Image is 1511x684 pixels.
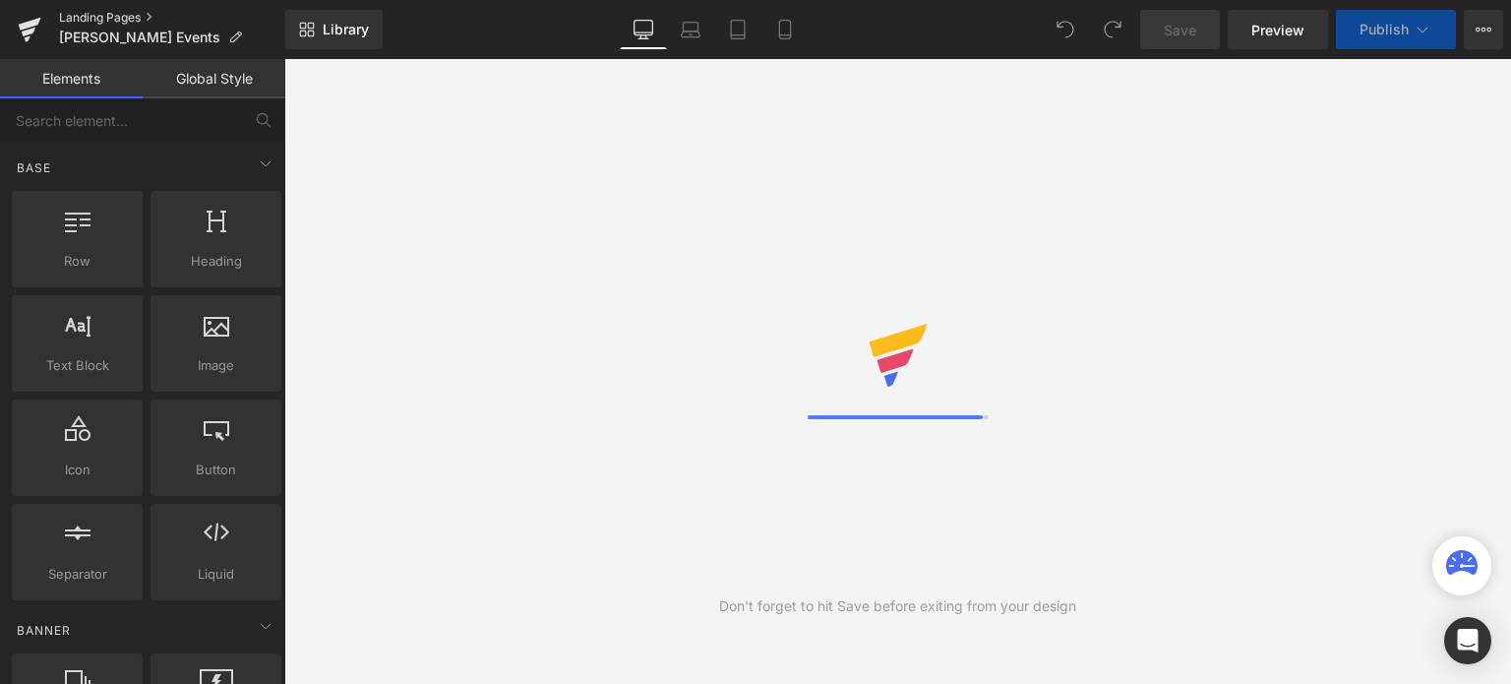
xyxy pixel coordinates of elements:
span: Separator [18,564,137,585]
a: Tablet [714,10,761,49]
a: Laptop [667,10,714,49]
a: Tattoo Aftercare Packs [455,113,793,156]
span: Base [15,158,53,177]
span: Row [18,251,137,272]
div: Don't forget to hit Save before exiting from your design [719,595,1076,617]
a: Mobile [761,10,809,49]
button: Publish [1336,10,1456,49]
span: Aftercare Products [395,16,610,35]
span: Wholesale [497,67,617,87]
a: Preview [1228,10,1328,49]
button: More [645,51,742,101]
a: Global Style [143,59,285,98]
span: Text Block [18,355,137,376]
span: Preview [1251,20,1304,40]
span: Save [1164,20,1196,40]
span: Banner [15,621,73,640]
a: Landing Pages [59,10,285,26]
span: Liquid [156,564,275,585]
a: Dr Pickles [44,11,302,91]
span: Publish [1360,22,1409,37]
div: Open Intercom Messenger [1444,617,1491,664]
span: Image [156,355,275,376]
span: More [656,67,713,87]
span: Icon [18,460,137,480]
span: Library [323,21,369,38]
a: Desktop [620,10,667,49]
a: New Library [285,10,383,49]
inbox-online-store-chat: Shopify online store chat [1085,545,1211,609]
span: Heading [156,251,275,272]
span: Button [156,460,275,480]
button: Redo [1093,10,1132,49]
img: Dr Pickles [44,11,290,91]
button: Undo [1046,10,1085,49]
span: [PERSON_NAME] Events [59,30,220,45]
button: More [1464,10,1503,49]
button: Wholesale [486,51,645,101]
